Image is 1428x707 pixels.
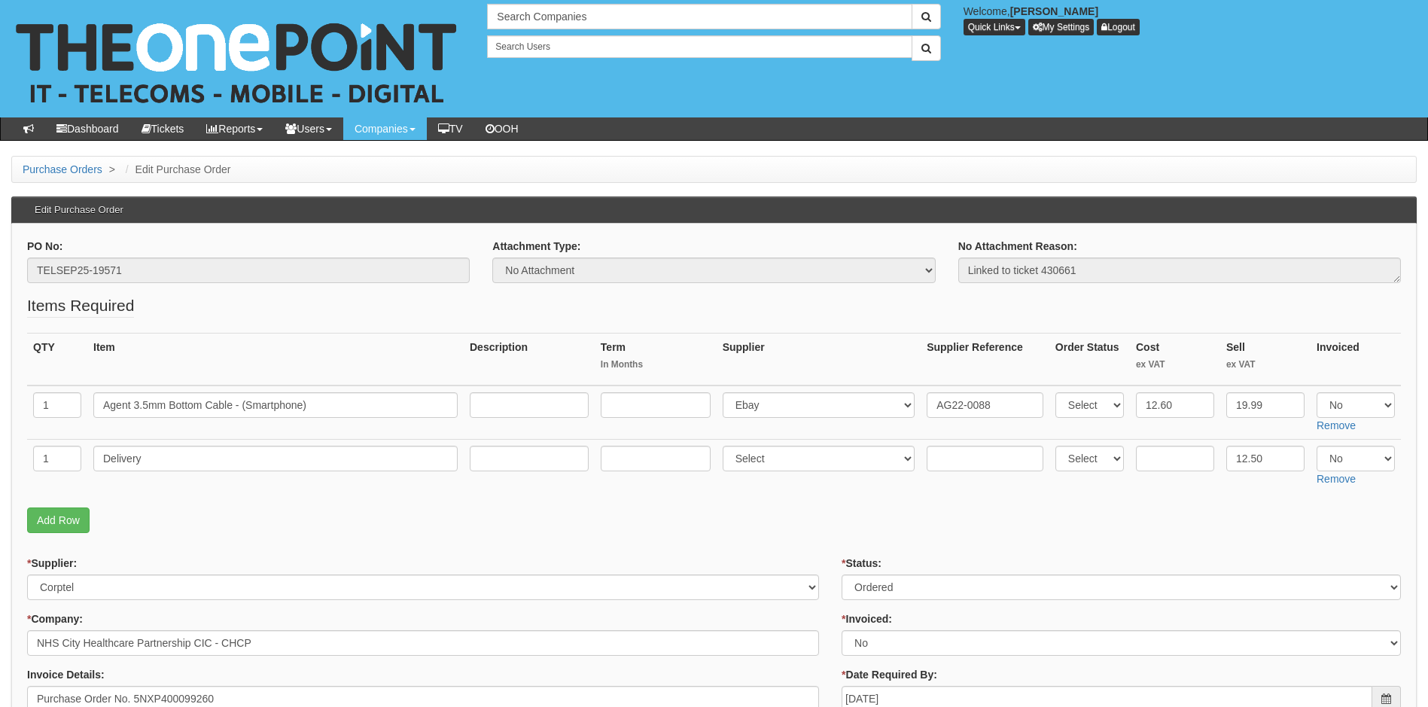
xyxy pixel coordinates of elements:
[195,117,274,140] a: Reports
[492,239,580,254] label: Attachment Type:
[1028,19,1095,35] a: My Settings
[105,163,119,175] span: >
[964,19,1025,35] button: Quick Links
[27,334,87,386] th: QTY
[343,117,427,140] a: Companies
[27,197,131,223] h3: Edit Purchase Order
[1226,358,1305,371] small: ex VAT
[601,358,711,371] small: In Months
[23,163,102,175] a: Purchase Orders
[1097,19,1140,35] a: Logout
[921,334,1049,386] th: Supplier Reference
[487,35,912,58] input: Search Users
[1220,334,1311,386] th: Sell
[842,556,881,571] label: Status:
[1136,358,1214,371] small: ex VAT
[1317,473,1356,485] a: Remove
[842,667,937,682] label: Date Required By:
[487,4,912,29] input: Search Companies
[27,556,77,571] label: Supplier:
[27,507,90,533] a: Add Row
[595,334,717,386] th: Term
[1049,334,1130,386] th: Order Status
[958,239,1077,254] label: No Attachment Reason:
[87,334,464,386] th: Item
[1010,5,1098,17] b: [PERSON_NAME]
[130,117,196,140] a: Tickets
[952,4,1428,35] div: Welcome,
[717,334,921,386] th: Supplier
[122,162,231,177] li: Edit Purchase Order
[464,334,595,386] th: Description
[45,117,130,140] a: Dashboard
[274,117,343,140] a: Users
[1130,334,1220,386] th: Cost
[27,611,83,626] label: Company:
[958,258,1401,283] textarea: Linked to ticket 430661
[842,611,892,626] label: Invoiced:
[27,667,105,682] label: Invoice Details:
[1311,334,1401,386] th: Invoiced
[27,294,134,318] legend: Items Required
[474,117,530,140] a: OOH
[27,239,62,254] label: PO No:
[427,117,474,140] a: TV
[1317,419,1356,431] a: Remove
